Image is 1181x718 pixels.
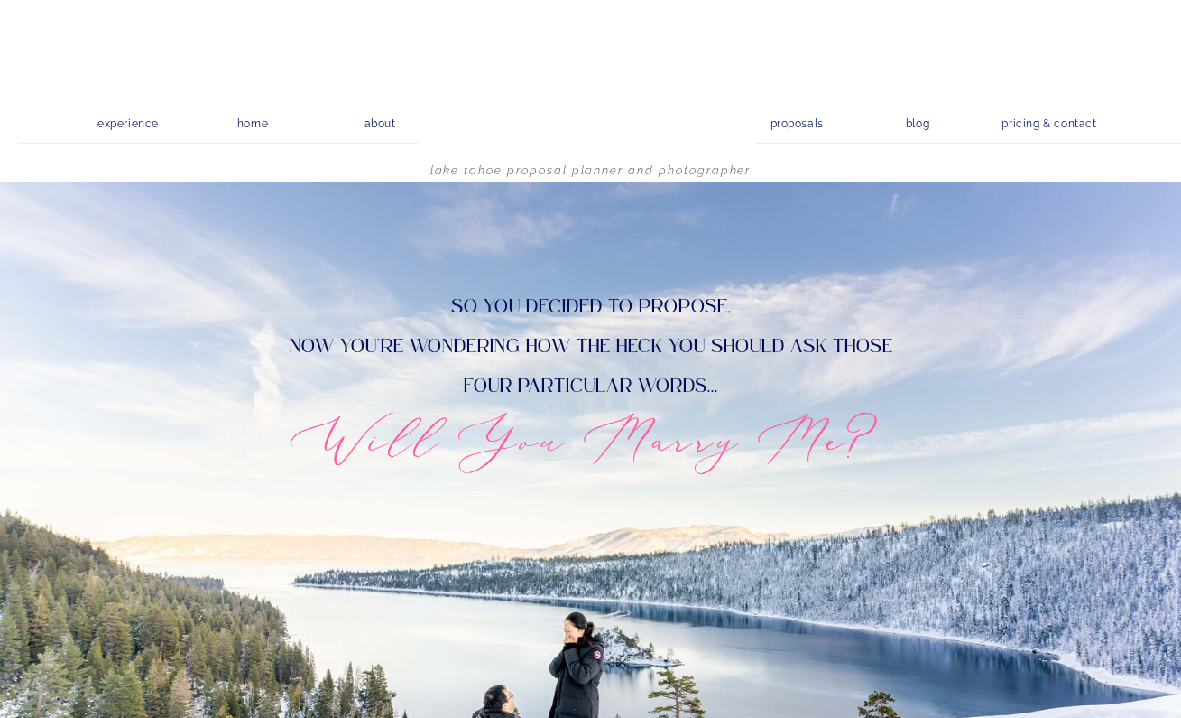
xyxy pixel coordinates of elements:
[220,287,963,402] p: So you decided to propose, now you're wondering how the heck you should ask those four particular...
[86,112,171,129] a: experience
[770,112,822,129] a: proposals
[177,402,1005,476] h2: Will You Marry Me?
[312,163,870,186] h1: Lake Tahoe Proposal Planner and Photographer
[892,112,944,129] a: blog
[227,112,279,129] a: home
[995,112,1104,137] a: pricing & contact
[355,112,406,129] a: about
